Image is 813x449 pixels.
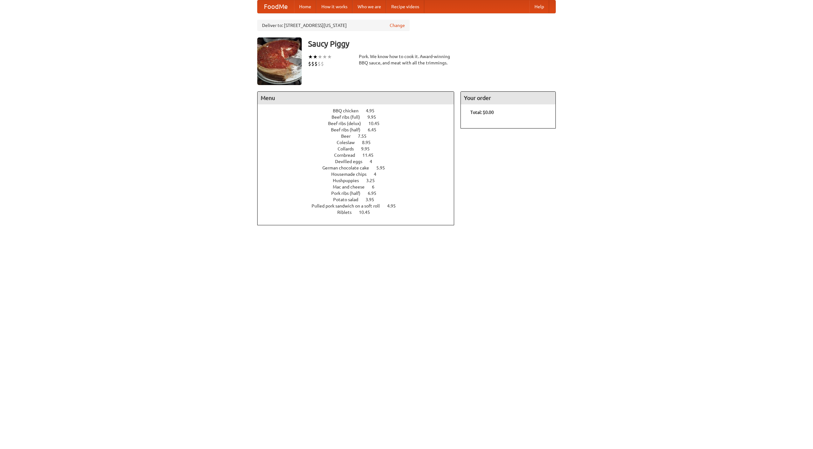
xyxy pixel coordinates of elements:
a: Mac and cheese 6 [333,184,386,189]
span: Beef ribs (full) [332,115,366,120]
a: Home [294,0,316,13]
a: How it works [316,0,353,13]
span: Pork ribs (half) [331,191,367,196]
span: 6 [372,184,381,189]
a: Beef ribs (half) 6.45 [331,127,388,132]
span: 10.45 [368,121,386,126]
span: Housemade chips [331,172,373,177]
span: German chocolate cake [322,165,375,170]
span: 4 [374,172,383,177]
span: Potato salad [333,197,365,202]
a: Help [529,0,549,13]
h4: Menu [258,92,454,104]
a: Beef ribs (full) 9.95 [332,115,388,120]
span: 9.95 [367,115,382,120]
span: Riblets [337,210,358,215]
a: Potato salad 3.95 [333,197,386,202]
span: Beer [341,134,357,139]
a: Devilled eggs 4 [335,159,384,164]
a: Collards 9.95 [338,146,381,151]
span: 6.45 [368,127,383,132]
span: Pulled pork sandwich on a soft roll [312,203,386,208]
li: ★ [313,53,318,60]
a: FoodMe [258,0,294,13]
h4: Your order [461,92,555,104]
a: Beef ribs (delux) 10.45 [328,121,391,126]
li: ★ [322,53,327,60]
span: 3.95 [366,197,380,202]
li: $ [314,60,318,67]
span: 4.95 [387,203,402,208]
li: $ [311,60,314,67]
li: ★ [327,53,332,60]
li: ★ [318,53,322,60]
a: Change [390,22,405,29]
li: $ [308,60,311,67]
span: Hushpuppies [333,178,365,183]
a: German chocolate cake 5.95 [322,165,397,170]
li: $ [321,60,324,67]
span: 4.95 [366,108,381,113]
span: 10.45 [359,210,376,215]
span: 11.45 [362,153,380,158]
a: Cornbread 11.45 [334,153,385,158]
a: Pulled pork sandwich on a soft roll 4.95 [312,203,407,208]
span: 9.95 [361,146,376,151]
a: Pork ribs (half) 6.95 [331,191,388,196]
img: angular.jpg [257,37,302,85]
a: Coleslaw 8.95 [337,140,382,145]
span: Beef ribs (half) [331,127,367,132]
a: Riblets 10.45 [337,210,382,215]
h3: Saucy Piggy [308,37,556,50]
a: Housemade chips 4 [331,172,388,177]
li: $ [318,60,321,67]
a: BBQ chicken 4.95 [333,108,386,113]
span: Mac and cheese [333,184,371,189]
span: Cornbread [334,153,361,158]
div: Pork. We know how to cook it. Award-winning BBQ sauce, and meat with all the trimmings. [359,53,454,66]
a: Who we are [353,0,386,13]
span: 7.55 [358,134,373,139]
span: 8.95 [362,140,377,145]
b: Total: $0.00 [470,110,494,115]
span: BBQ chicken [333,108,365,113]
a: Hushpuppies 3.25 [333,178,386,183]
span: Beef ribs (delux) [328,121,367,126]
a: Recipe videos [386,0,424,13]
span: 5.95 [376,165,391,170]
span: Collards [338,146,360,151]
span: 3.25 [366,178,381,183]
a: Beer 7.55 [341,134,378,139]
span: 6.95 [368,191,383,196]
li: ★ [308,53,313,60]
span: Coleslaw [337,140,361,145]
span: Devilled eggs [335,159,369,164]
div: Deliver to: [STREET_ADDRESS][US_STATE] [257,20,410,31]
span: 4 [370,159,379,164]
